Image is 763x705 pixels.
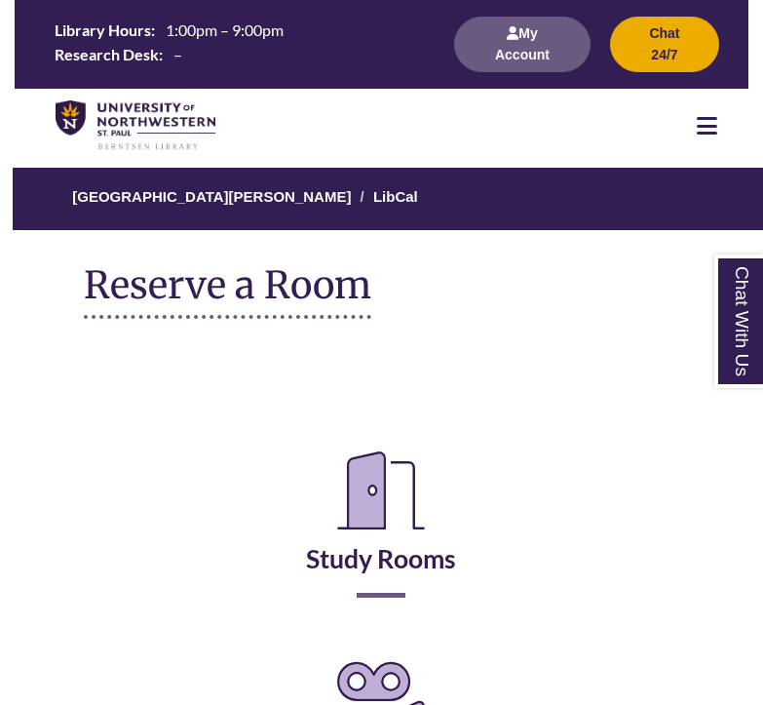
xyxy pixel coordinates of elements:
a: Chat 24/7 [610,46,719,62]
th: Research Desk: [47,43,166,64]
button: Chat 24/7 [610,17,719,72]
th: Library Hours: [47,20,158,41]
img: UNWSP Library Logo [56,100,215,151]
span: 1:00pm – 9:00pm [166,20,284,39]
a: My Account [454,46,591,62]
h1: Reserve a Room [84,264,371,319]
span: – [173,45,182,63]
a: Hours Today [47,20,432,69]
a: LibCal [373,188,418,205]
a: Study Rooms [306,494,456,574]
table: Hours Today [47,20,432,67]
button: My Account [454,17,591,72]
nav: Breadcrumb [84,168,678,230]
a: [GEOGRAPHIC_DATA][PERSON_NAME] [72,188,351,205]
